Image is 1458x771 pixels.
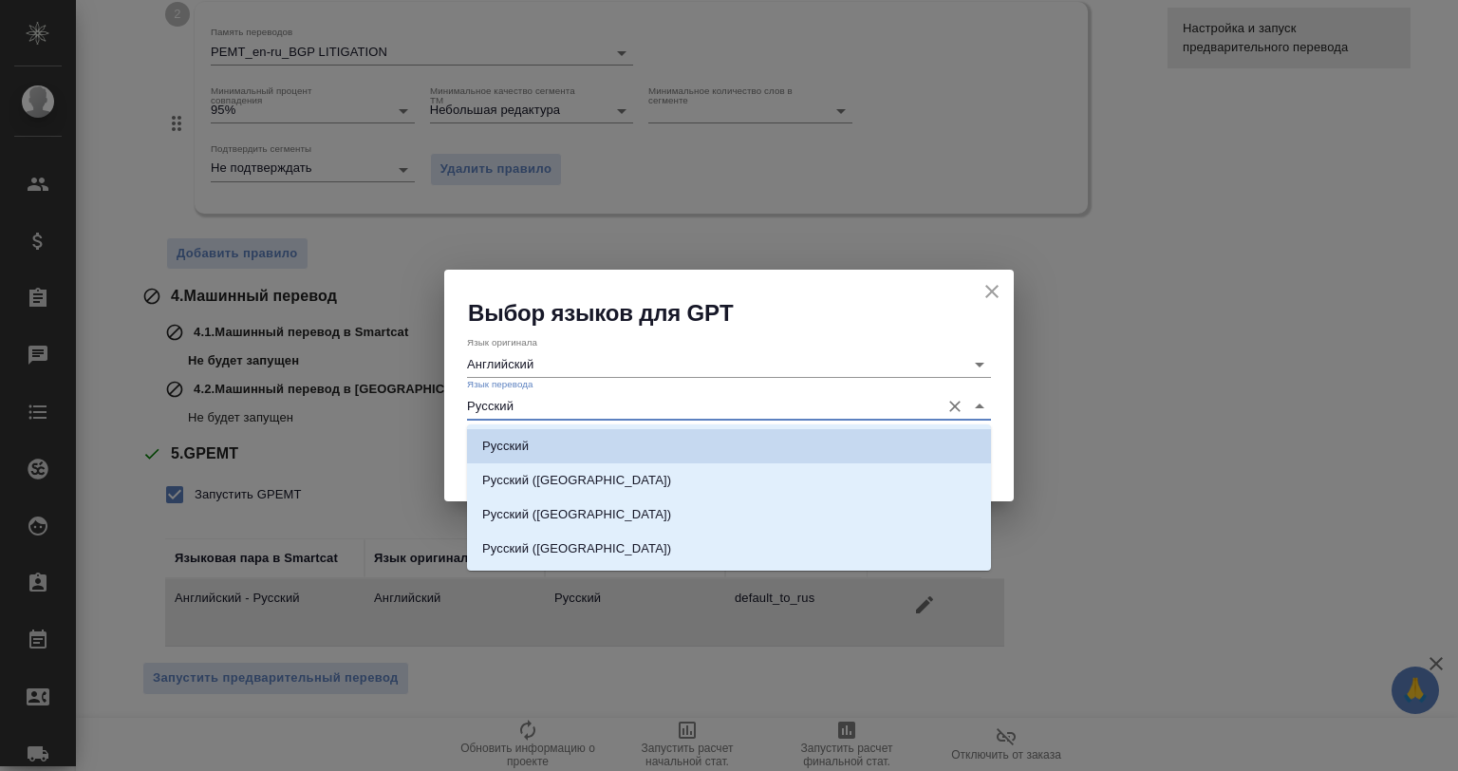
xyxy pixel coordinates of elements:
[482,539,671,558] p: Русский ([GEOGRAPHIC_DATA])
[966,351,993,378] button: Open
[978,277,1006,306] button: close
[467,337,537,347] label: Язык оригинала
[482,471,671,490] p: Русский ([GEOGRAPHIC_DATA])
[482,505,671,524] p: Русский ([GEOGRAPHIC_DATA])
[942,393,968,420] button: Очистить
[468,298,1014,329] h2: Выбор языков для GPT
[966,393,993,420] button: Close
[482,437,529,456] p: Русский
[467,380,533,389] label: Язык перевода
